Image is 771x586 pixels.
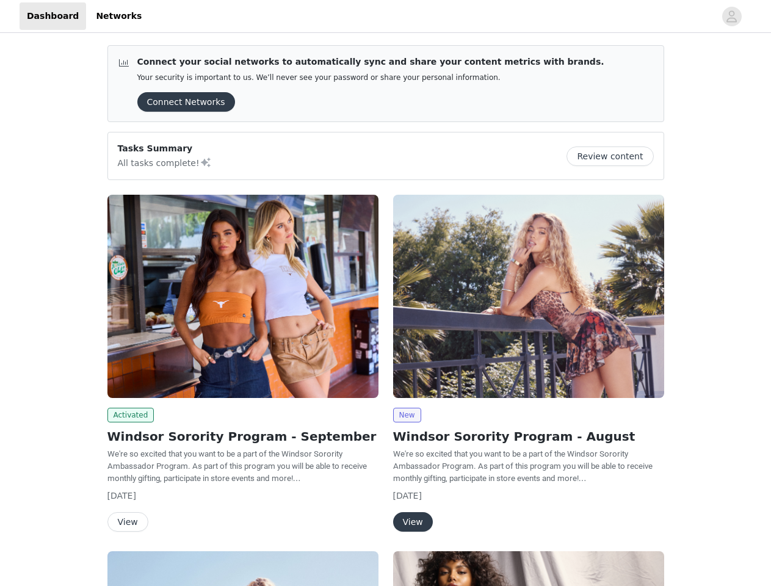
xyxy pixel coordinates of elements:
[393,518,433,527] a: View
[107,195,378,398] img: Windsor
[393,427,664,446] h2: Windsor Sorority Program - August
[137,56,604,68] p: Connect your social networks to automatically sync and share your content metrics with brands.
[107,518,148,527] a: View
[118,142,212,155] p: Tasks Summary
[107,408,154,422] span: Activated
[89,2,149,30] a: Networks
[20,2,86,30] a: Dashboard
[393,449,653,483] span: We're so excited that you want to be a part of the Windsor Sorority Ambassador Program. As part o...
[107,512,148,532] button: View
[137,92,235,112] button: Connect Networks
[393,512,433,532] button: View
[393,491,422,501] span: [DATE]
[107,449,367,483] span: We're so excited that you want to be a part of the Windsor Sorority Ambassador Program. As part o...
[726,7,737,26] div: avatar
[118,155,212,170] p: All tasks complete!
[107,427,378,446] h2: Windsor Sorority Program - September
[107,491,136,501] span: [DATE]
[393,195,664,398] img: Windsor
[566,146,653,166] button: Review content
[393,408,421,422] span: New
[137,73,604,82] p: Your security is important to us. We’ll never see your password or share your personal information.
